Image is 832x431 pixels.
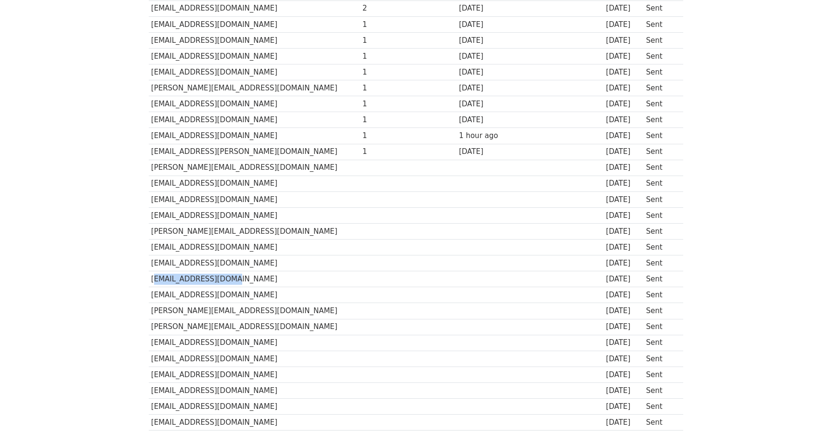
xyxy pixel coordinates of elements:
[459,99,529,110] div: [DATE]
[149,48,360,64] td: [EMAIL_ADDRESS][DOMAIN_NAME]
[644,335,678,351] td: Sent
[149,351,360,367] td: [EMAIL_ADDRESS][DOMAIN_NAME]
[606,321,642,332] div: [DATE]
[606,83,642,94] div: [DATE]
[149,128,360,144] td: [EMAIL_ADDRESS][DOMAIN_NAME]
[363,146,409,157] div: 1
[459,130,529,141] div: 1 hour ago
[644,160,678,176] td: Sent
[363,67,409,78] div: 1
[644,223,678,239] td: Sent
[606,194,642,205] div: [DATE]
[606,242,642,253] div: [DATE]
[149,176,360,191] td: [EMAIL_ADDRESS][DOMAIN_NAME]
[363,83,409,94] div: 1
[149,144,360,160] td: [EMAIL_ADDRESS][PERSON_NAME][DOMAIN_NAME]
[606,130,642,141] div: [DATE]
[459,114,529,126] div: [DATE]
[644,287,678,303] td: Sent
[363,3,409,14] div: 2
[644,32,678,48] td: Sent
[149,16,360,32] td: [EMAIL_ADDRESS][DOMAIN_NAME]
[606,354,642,365] div: [DATE]
[606,290,642,301] div: [DATE]
[606,305,642,317] div: [DATE]
[644,207,678,223] td: Sent
[149,255,360,271] td: [EMAIL_ADDRESS][DOMAIN_NAME]
[606,162,642,173] div: [DATE]
[644,0,678,16] td: Sent
[606,417,642,428] div: [DATE]
[149,399,360,415] td: [EMAIL_ADDRESS][DOMAIN_NAME]
[606,146,642,157] div: [DATE]
[606,385,642,396] div: [DATE]
[363,99,409,110] div: 1
[149,80,360,96] td: [PERSON_NAME][EMAIL_ADDRESS][DOMAIN_NAME]
[363,130,409,141] div: 1
[149,160,360,176] td: [PERSON_NAME][EMAIL_ADDRESS][DOMAIN_NAME]
[149,112,360,128] td: [EMAIL_ADDRESS][DOMAIN_NAME]
[149,415,360,431] td: [EMAIL_ADDRESS][DOMAIN_NAME]
[149,32,360,48] td: [EMAIL_ADDRESS][DOMAIN_NAME]
[644,351,678,367] td: Sent
[606,67,642,78] div: [DATE]
[606,19,642,30] div: [DATE]
[644,112,678,128] td: Sent
[459,3,529,14] div: [DATE]
[149,367,360,382] td: [EMAIL_ADDRESS][DOMAIN_NAME]
[606,226,642,237] div: [DATE]
[606,178,642,189] div: [DATE]
[644,144,678,160] td: Sent
[459,19,529,30] div: [DATE]
[363,114,409,126] div: 1
[149,335,360,351] td: [EMAIL_ADDRESS][DOMAIN_NAME]
[606,337,642,348] div: [DATE]
[459,146,529,157] div: [DATE]
[606,114,642,126] div: [DATE]
[363,35,409,46] div: 1
[363,51,409,62] div: 1
[149,64,360,80] td: [EMAIL_ADDRESS][DOMAIN_NAME]
[459,67,529,78] div: [DATE]
[149,303,360,319] td: [PERSON_NAME][EMAIL_ADDRESS][DOMAIN_NAME]
[149,96,360,112] td: [EMAIL_ADDRESS][DOMAIN_NAME]
[644,271,678,287] td: Sent
[149,271,360,287] td: [EMAIL_ADDRESS][DOMAIN_NAME]
[149,319,360,335] td: [PERSON_NAME][EMAIL_ADDRESS][DOMAIN_NAME]
[606,258,642,269] div: [DATE]
[606,99,642,110] div: [DATE]
[644,128,678,144] td: Sent
[644,176,678,191] td: Sent
[644,240,678,255] td: Sent
[606,3,642,14] div: [DATE]
[149,223,360,239] td: [PERSON_NAME][EMAIL_ADDRESS][DOMAIN_NAME]
[606,274,642,285] div: [DATE]
[606,35,642,46] div: [DATE]
[644,255,678,271] td: Sent
[644,96,678,112] td: Sent
[606,51,642,62] div: [DATE]
[459,35,529,46] div: [DATE]
[644,64,678,80] td: Sent
[644,319,678,335] td: Sent
[644,303,678,319] td: Sent
[606,210,642,221] div: [DATE]
[149,191,360,207] td: [EMAIL_ADDRESS][DOMAIN_NAME]
[644,80,678,96] td: Sent
[644,399,678,415] td: Sent
[149,240,360,255] td: [EMAIL_ADDRESS][DOMAIN_NAME]
[149,207,360,223] td: [EMAIL_ADDRESS][DOMAIN_NAME]
[644,367,678,382] td: Sent
[644,48,678,64] td: Sent
[644,415,678,431] td: Sent
[644,16,678,32] td: Sent
[644,191,678,207] td: Sent
[644,382,678,398] td: Sent
[149,382,360,398] td: [EMAIL_ADDRESS][DOMAIN_NAME]
[149,0,360,16] td: [EMAIL_ADDRESS][DOMAIN_NAME]
[606,401,642,412] div: [DATE]
[363,19,409,30] div: 1
[149,287,360,303] td: [EMAIL_ADDRESS][DOMAIN_NAME]
[784,385,832,431] iframe: Chat Widget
